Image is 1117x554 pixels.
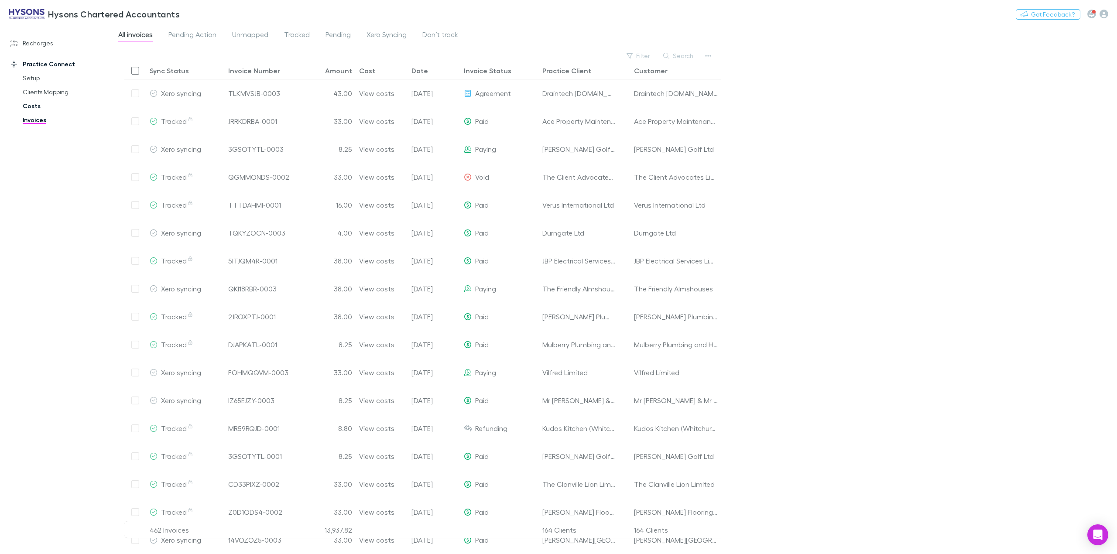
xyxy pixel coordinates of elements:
span: Paying [475,368,496,376]
span: Tracked [161,312,194,321]
span: Pending Action [168,30,216,41]
span: Tracked [161,424,194,432]
div: 38.00 [303,303,356,331]
div: 20 Jul 2025 [408,163,460,191]
div: 8.80 [303,414,356,442]
div: CD33PIXZ-0002 [228,470,279,498]
span: Paying [475,284,496,293]
div: 20 Jul 2025 [408,498,460,526]
div: [PERSON_NAME] Golf Ltd [542,135,615,163]
div: 20 Aug 2025 [408,79,460,107]
span: Agreement [475,89,511,97]
div: View costs [359,303,394,330]
div: 462 Invoices [146,521,225,539]
a: View costs [359,219,394,246]
a: View costs [359,135,394,163]
span: Paid [475,452,489,460]
div: Invoice Status [464,66,511,75]
div: 20 Jul 2025 [408,470,460,498]
span: Unmapped [232,30,268,41]
span: Tracked [161,508,194,516]
div: 3GSOTYTL-0001 [228,442,282,470]
div: 3GSOTYTL-0003 [228,135,284,163]
div: 33.00 [303,107,356,135]
div: Mulberry Plumbing and Heating Limited [542,331,616,358]
a: Recharges [2,36,124,50]
span: Don’t track [422,30,458,41]
span: Paid [475,480,489,488]
div: 43.00 [303,79,356,107]
img: Hysons Chartered Accountants's Logo [9,9,45,19]
div: QGMMONDS-0002 [228,163,289,191]
div: 16.00 [303,191,356,219]
a: JRRKDRBA-0001 [228,107,277,135]
span: Paid [475,117,489,125]
a: View costs [359,331,394,358]
div: Kudos Kitchen (Whitchurch) Ltd [542,414,616,442]
span: Tracked [161,480,194,488]
a: Hysons Chartered Accountants [3,3,185,24]
div: The Friendly Almshouses [634,275,719,302]
div: Kudos Kitchen (Whitchurch) Ltd [634,414,719,442]
div: 8.25 [303,135,356,163]
div: Ace Property Maintenance & Construction Limited [634,107,719,135]
div: FOHMQQVM-0003 [228,359,288,386]
div: The Clanville Lion Limited [634,470,719,498]
a: View costs [359,442,394,470]
div: Cost [359,66,375,75]
button: Filter [622,51,655,61]
a: View costs [359,79,394,107]
div: TLKMVSJB-0003 [228,79,280,107]
div: QKI18RBR-0003 [228,275,277,302]
div: Open Intercom Messenger [1087,524,1108,545]
div: 20 Jun 2025 [408,331,460,359]
div: View costs [359,470,394,498]
a: Z0D1ODS4-0002 [228,498,282,526]
div: JBP Electrical Services Limited [542,247,616,274]
span: Xero syncing [161,145,201,153]
a: View costs [359,163,394,191]
div: Durngate Ltd [634,219,719,246]
a: View costs [359,414,394,442]
div: Date [411,66,428,75]
div: 4.00 [303,219,356,247]
span: Xero syncing [161,229,201,237]
span: Paid [475,312,489,321]
a: Setup [14,71,124,85]
div: 20 Jun 2025 [408,107,460,135]
div: View costs [359,275,394,302]
div: Invoice Number [228,66,280,75]
div: Verus International Ltd [542,191,614,219]
div: Verus International Ltd [634,191,719,219]
span: Tracked [161,201,194,209]
div: Vilfred Limited [542,359,588,386]
div: 20 Aug 2025 [408,275,460,303]
div: The Client Advocates Limited [542,163,616,191]
a: View costs [359,107,394,135]
div: Draintech [DOMAIN_NAME] Limited [634,79,719,107]
span: Paid [475,201,489,209]
span: Xero syncing [161,368,201,376]
div: [PERSON_NAME] Golf Ltd [634,442,719,470]
a: Practice Connect [2,57,124,71]
div: 33.00 [303,498,356,526]
span: Tracked [161,173,194,181]
div: Mr [PERSON_NAME] & Mr [PERSON_NAME] T/A [PERSON_NAME] & [PERSON_NAME] [634,386,719,414]
div: 20 Jun 2025 [408,442,460,470]
a: View costs [359,359,394,386]
a: MR59RQJD-0001 [228,414,280,442]
div: Amount [325,66,352,75]
div: View costs [359,498,394,526]
div: TTTDAHMI-0001 [228,191,281,219]
div: 20 Aug 2025 [408,359,460,386]
div: 164 Clients [630,521,722,539]
span: Tracked [161,117,194,125]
